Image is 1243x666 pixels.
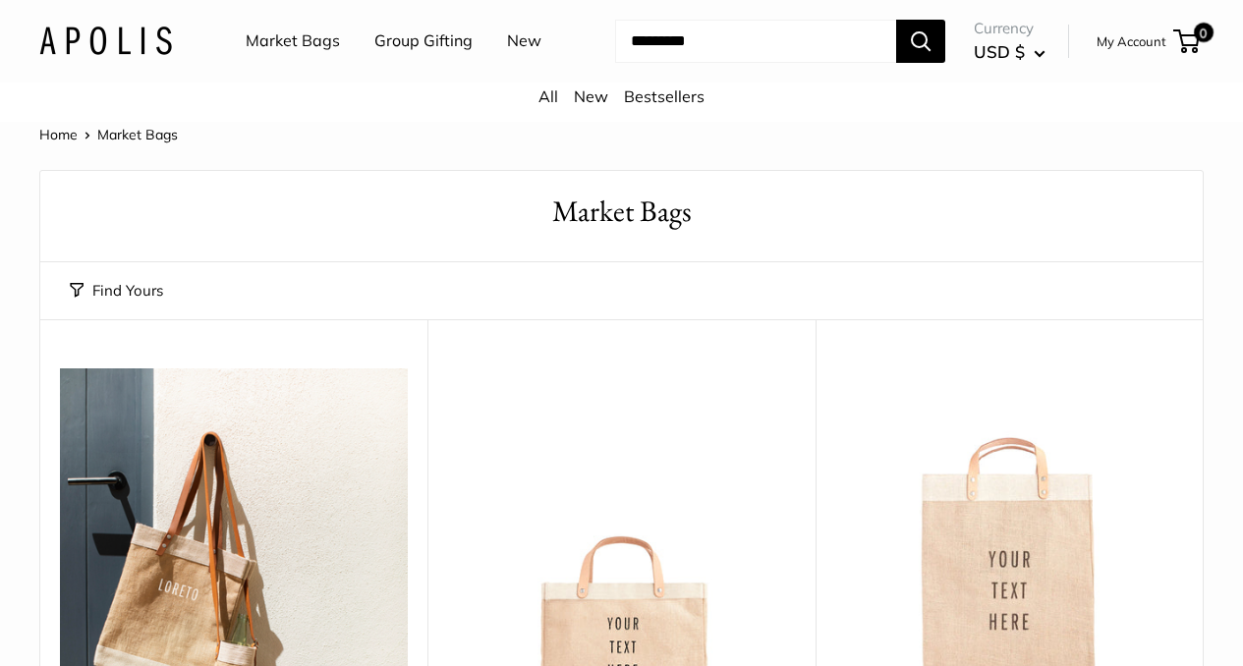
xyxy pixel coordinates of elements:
[246,27,340,56] a: Market Bags
[374,27,473,56] a: Group Gifting
[974,36,1045,68] button: USD $
[624,86,705,106] a: Bestsellers
[974,15,1045,42] span: Currency
[974,41,1025,62] span: USD $
[1175,29,1200,53] a: 0
[574,86,608,106] a: New
[896,20,945,63] button: Search
[615,20,896,63] input: Search...
[39,126,78,143] a: Home
[39,122,178,147] nav: Breadcrumb
[39,27,172,55] img: Apolis
[1097,29,1166,53] a: My Account
[538,86,558,106] a: All
[70,277,163,305] button: Find Yours
[70,191,1173,233] h1: Market Bags
[507,27,541,56] a: New
[1194,23,1214,42] span: 0
[97,126,178,143] span: Market Bags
